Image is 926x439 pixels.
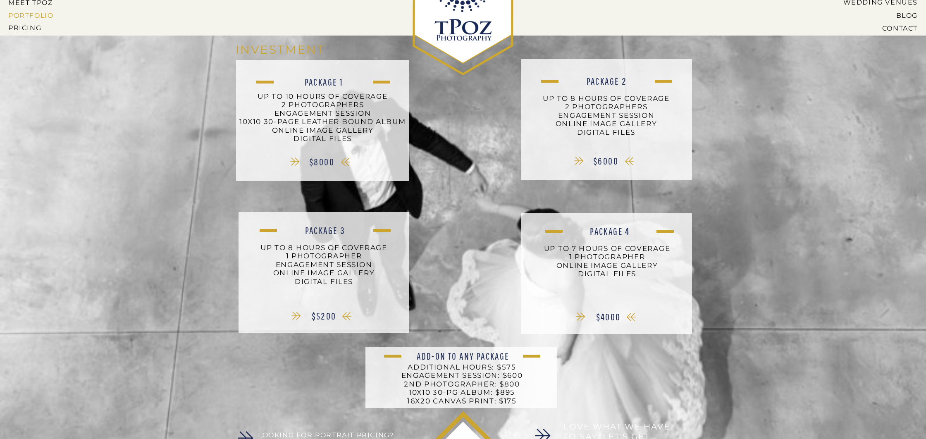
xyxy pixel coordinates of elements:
[255,77,393,87] h2: Package 1
[394,351,532,361] h3: Add-On to any package
[299,311,349,329] nav: $5200
[837,12,918,19] a: BLOG
[581,156,631,174] nav: $6000
[236,43,348,58] h1: INVESTMENT
[256,225,394,235] h2: Package 3
[297,157,347,174] nav: $8000
[238,92,407,154] p: UP TO 10 HOURS OF COVERAGE 2 PHOTOGRAPHERS ENGAGEMENT SESSION 10X10 30-PAGE LEATHER BOUND ALBUM O...
[853,24,918,32] a: CONTACT
[8,24,55,31] a: Pricing
[523,94,690,147] p: up to 8 hours of coverage 2 photographers engagement session online image gallery digital files
[8,12,55,19] a: PORTFOLIO
[241,243,407,291] p: up to 8 hours of coverage 1 photographer engagement session online image gallery digital files
[524,244,690,291] p: up to 7 hours of coverage 1 photographer online image gallery digital files
[537,76,676,86] h2: Package 2
[379,363,545,410] p: Additional Hours: $575 Engagement Session: $600 2nd Photographer: $800 10x10 30-pg album: $895 16...
[541,226,679,236] h2: PackAgE 4
[583,312,633,329] nav: $4000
